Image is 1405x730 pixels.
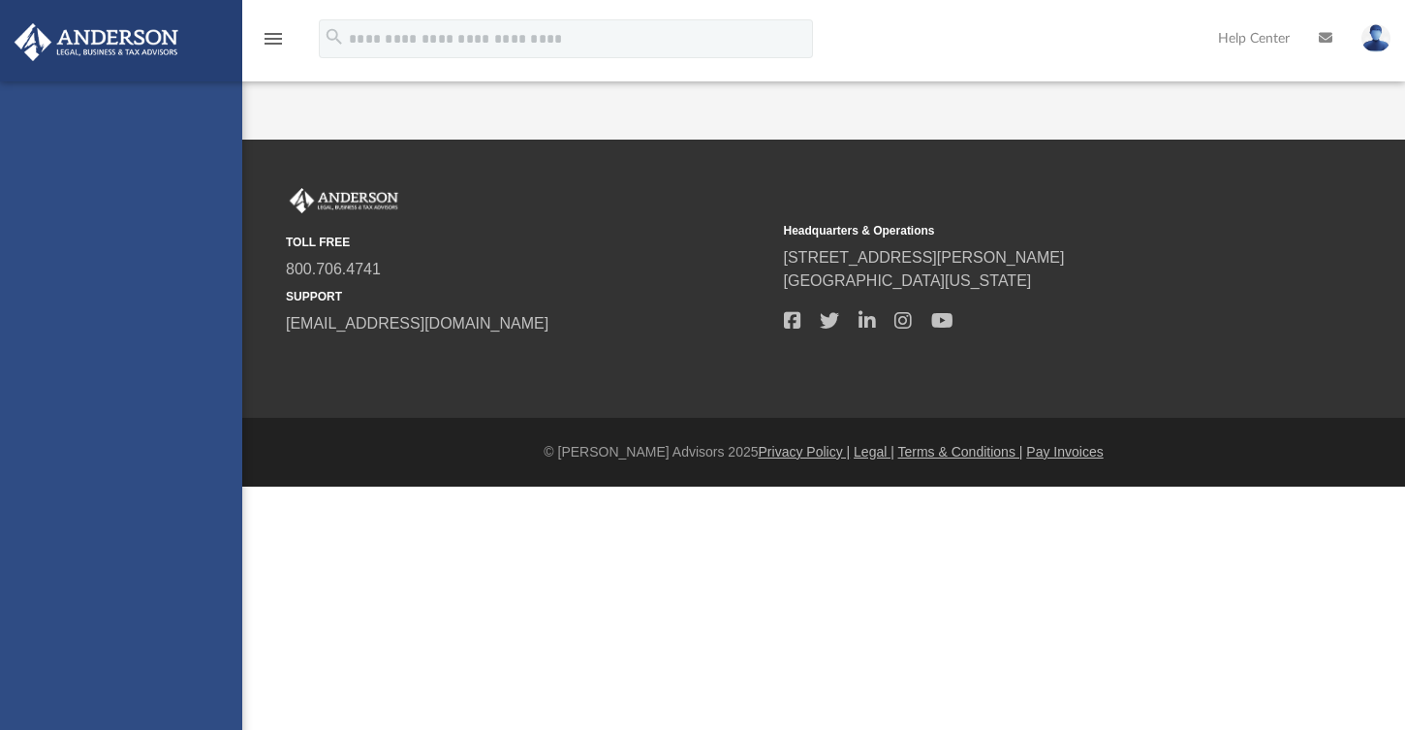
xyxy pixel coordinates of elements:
a: Legal | [854,444,894,460]
img: User Pic [1361,24,1390,52]
i: search [324,26,345,48]
a: Terms & Conditions | [898,444,1023,460]
a: menu [262,37,285,50]
small: Headquarters & Operations [784,222,1268,239]
a: 800.706.4741 [286,261,381,277]
a: [GEOGRAPHIC_DATA][US_STATE] [784,272,1032,289]
a: [STREET_ADDRESS][PERSON_NAME] [784,249,1065,266]
a: Privacy Policy | [759,444,851,460]
small: TOLL FREE [286,234,770,251]
img: Anderson Advisors Platinum Portal [9,23,184,61]
small: SUPPORT [286,288,770,305]
i: menu [262,27,285,50]
div: © [PERSON_NAME] Advisors 2025 [242,442,1405,462]
a: Pay Invoices [1026,444,1103,460]
a: [EMAIL_ADDRESS][DOMAIN_NAME] [286,315,548,332]
img: Anderson Advisors Platinum Portal [286,188,402,213]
